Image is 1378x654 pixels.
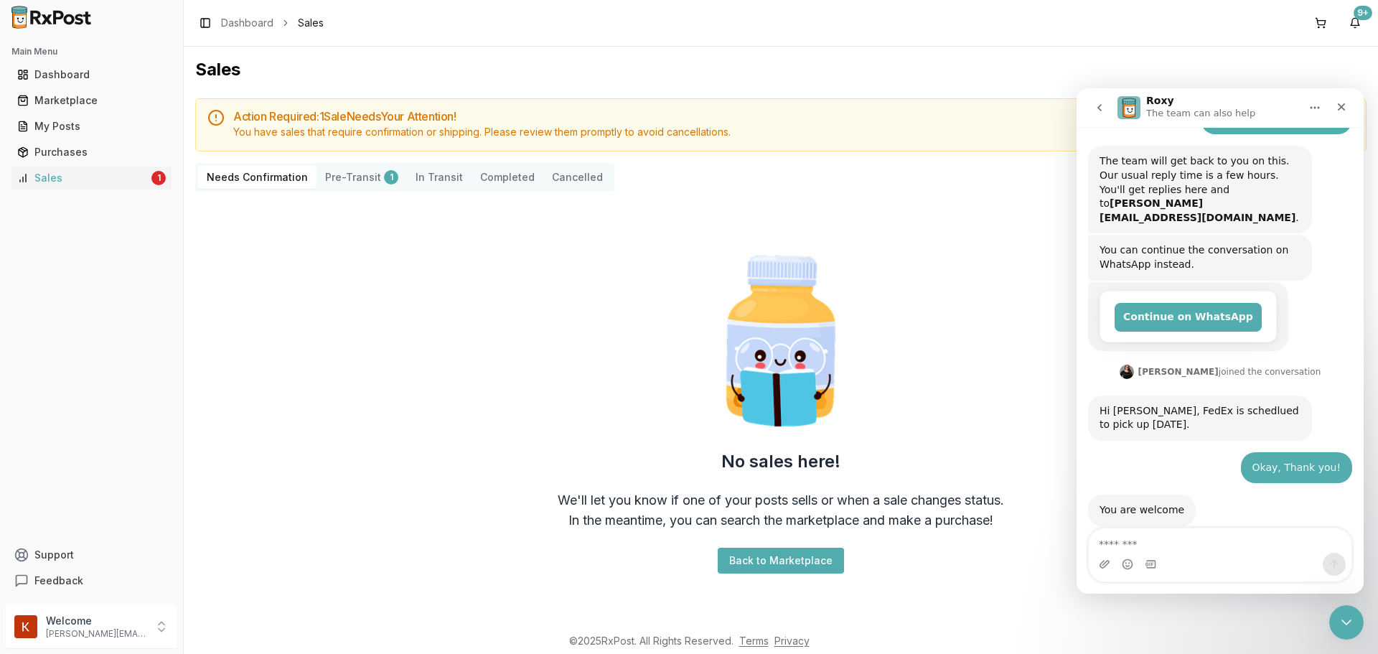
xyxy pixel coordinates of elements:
[6,63,177,86] button: Dashboard
[11,88,172,113] a: Marketplace
[6,542,177,568] button: Support
[11,165,172,191] a: Sales1
[407,166,472,189] button: In Transit
[11,139,172,165] a: Purchases
[6,141,177,164] button: Purchases
[233,125,1354,139] div: You have sales that require confirmation or shipping. Please review them promptly to avoid cancel...
[17,145,166,159] div: Purchases
[46,628,146,640] p: [PERSON_NAME][EMAIL_ADDRESS][DOMAIN_NAME]
[221,16,273,30] a: Dashboard
[1344,11,1367,34] button: 9+
[6,568,177,594] button: Feedback
[558,490,1004,510] div: We'll let you know if one of your posts sells or when a sale changes status.
[774,635,810,647] a: Privacy
[6,89,177,112] button: Marketplace
[689,249,873,433] img: Smart Pill Bottle
[1354,6,1372,20] div: 9+
[739,635,769,647] a: Terms
[6,167,177,190] button: Sales1
[34,574,83,588] span: Feedback
[543,166,611,189] button: Cancelled
[151,171,166,185] div: 1
[46,614,146,628] p: Welcome
[11,62,172,88] a: Dashboard
[198,166,317,189] button: Needs Confirmation
[11,113,172,139] a: My Posts
[17,171,149,185] div: Sales
[472,166,543,189] button: Completed
[1077,88,1364,594] iframe: Intercom live chat
[14,615,37,638] img: User avatar
[6,6,98,29] img: RxPost Logo
[721,450,840,473] h2: No sales here!
[17,93,166,108] div: Marketplace
[195,58,1367,81] h1: Sales
[17,119,166,134] div: My Posts
[233,111,1354,122] h5: Action Required: 1 Sale Need s Your Attention!
[17,67,166,82] div: Dashboard
[1329,605,1364,640] iframe: Intercom live chat
[221,16,324,30] nav: breadcrumb
[718,548,844,574] button: Back to Marketplace
[384,170,398,184] div: 1
[317,166,407,189] button: Pre-Transit
[568,510,993,531] div: In the meantime, you can search the marketplace and make a purchase!
[11,46,172,57] h2: Main Menu
[298,16,324,30] span: Sales
[6,115,177,138] button: My Posts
